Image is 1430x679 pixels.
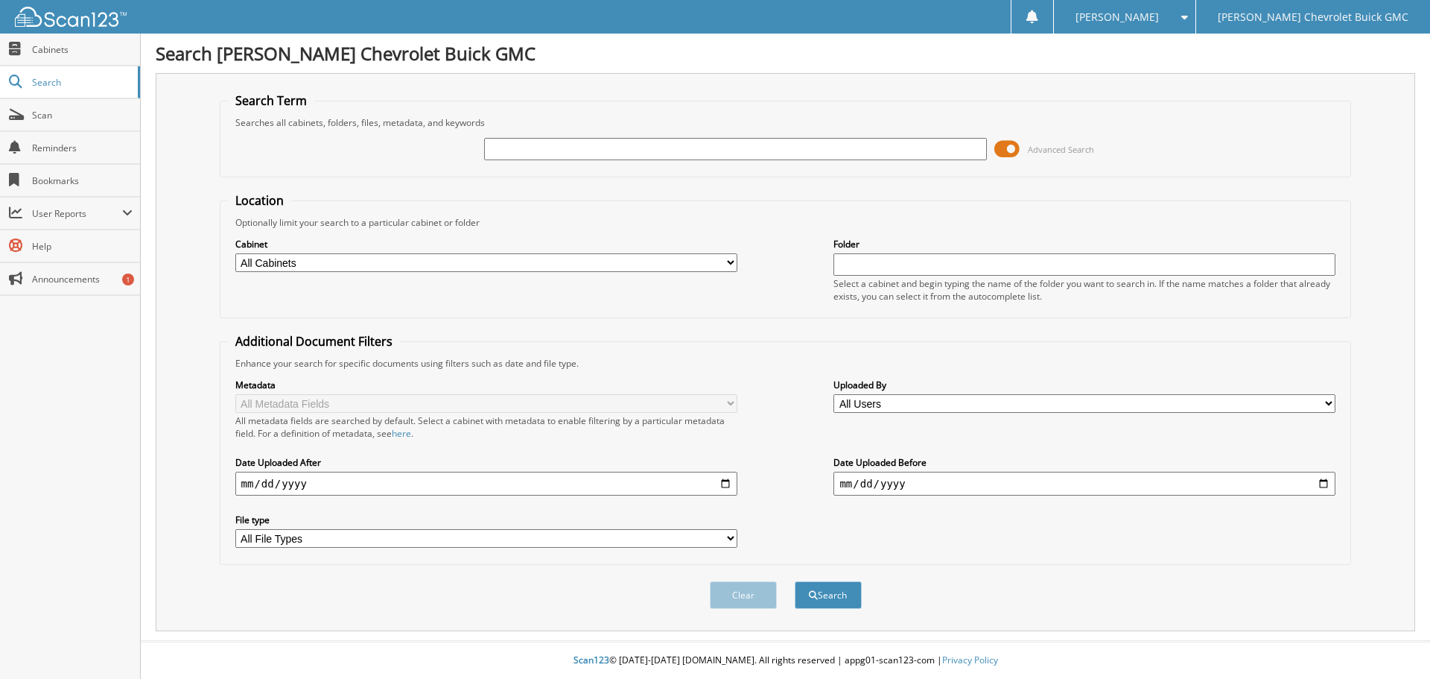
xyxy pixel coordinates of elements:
legend: Location [228,192,291,209]
div: Searches all cabinets, folders, files, metadata, and keywords [228,116,1344,129]
span: Help [32,240,133,253]
div: Select a cabinet and begin typing the name of the folder you want to search in. If the name match... [833,277,1335,303]
span: Bookmarks [32,174,133,187]
label: Cabinet [235,238,737,250]
legend: Additional Document Filters [228,333,400,350]
span: [PERSON_NAME] Chevrolet Buick GMC [1218,13,1408,22]
span: [PERSON_NAME] [1075,13,1159,22]
h1: Search [PERSON_NAME] Chevrolet Buick GMC [156,41,1415,66]
span: Search [32,76,130,89]
span: Announcements [32,273,133,285]
img: scan123-logo-white.svg [15,7,127,27]
span: Cabinets [32,43,133,56]
div: 1 [122,274,134,285]
span: Reminders [32,142,133,154]
label: File type [235,514,737,526]
div: All metadata fields are searched by default. Select a cabinet with metadata to enable filtering b... [235,414,737,440]
span: Advanced Search [1028,144,1094,155]
div: Enhance your search for specific documents using filters such as date and file type. [228,357,1344,370]
label: Metadata [235,379,737,391]
button: Clear [710,581,777,609]
div: Optionally limit your search to a particular cabinet or folder [228,216,1344,229]
a: Privacy Policy [942,654,998,666]
label: Folder [833,238,1335,250]
input: end [833,472,1335,496]
span: Scan [32,109,133,121]
button: Search [795,581,862,609]
label: Uploaded By [833,379,1335,391]
label: Date Uploaded After [235,456,737,469]
input: start [235,472,737,496]
span: User Reports [32,207,122,220]
div: © [DATE]-[DATE] [DOMAIN_NAME]. All rights reserved | appg01-scan123-com | [141,642,1430,679]
legend: Search Term [228,92,314,109]
label: Date Uploaded Before [833,456,1335,469]
span: Scan123 [573,654,609,666]
a: here [392,427,411,440]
